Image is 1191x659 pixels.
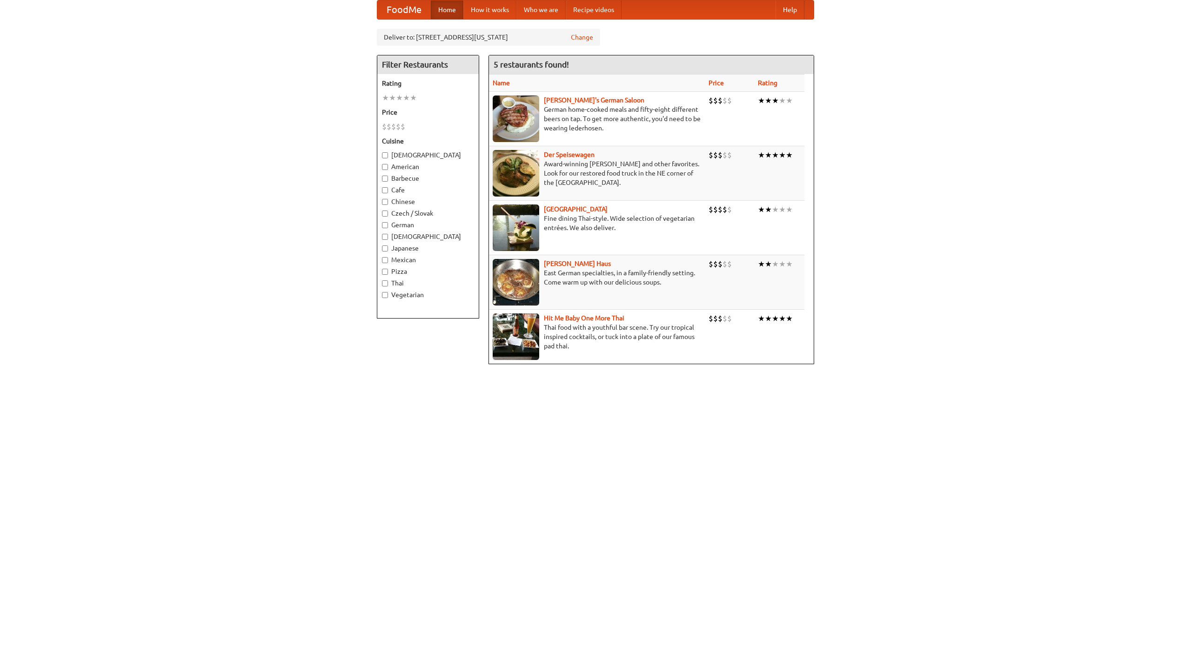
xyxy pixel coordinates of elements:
li: $ [727,259,732,269]
a: Name [493,79,510,87]
li: $ [713,95,718,106]
li: ★ [786,313,793,324]
li: ★ [786,95,793,106]
li: ★ [779,259,786,269]
b: Hit Me Baby One More Thai [544,314,624,322]
label: American [382,162,474,171]
li: ★ [765,95,772,106]
label: [DEMOGRAPHIC_DATA] [382,232,474,241]
input: Thai [382,280,388,286]
p: German home-cooked meals and fifty-eight different beers on tap. To get more authentic, you'd nee... [493,105,701,133]
a: Price [709,79,724,87]
li: ★ [786,204,793,215]
p: Award-winning [PERSON_NAME] and other favorites. Look for our restored food truck in the NE corne... [493,159,701,187]
ng-pluralize: 5 restaurants found! [494,60,569,69]
li: ★ [410,93,417,103]
li: $ [401,122,405,132]
li: $ [723,259,727,269]
label: [DEMOGRAPHIC_DATA] [382,150,474,160]
label: Chinese [382,197,474,206]
li: $ [709,150,713,160]
li: ★ [772,313,779,324]
li: ★ [758,259,765,269]
input: [DEMOGRAPHIC_DATA] [382,234,388,240]
li: $ [709,95,713,106]
a: [PERSON_NAME]'s German Saloon [544,96,644,104]
label: Mexican [382,255,474,265]
li: $ [727,95,732,106]
img: speisewagen.jpg [493,150,539,197]
li: ★ [772,259,779,269]
li: ★ [758,95,765,106]
a: [PERSON_NAME] Haus [544,260,611,267]
li: $ [718,204,723,215]
p: Thai food with a youthful bar scene. Try our tropical inspired cocktails, or tuck into a plate of... [493,323,701,351]
input: American [382,164,388,170]
li: $ [713,204,718,215]
li: $ [391,122,396,132]
input: Czech / Slovak [382,211,388,217]
p: East German specialties, in a family-friendly setting. Come warm up with our delicious soups. [493,268,701,287]
div: Deliver to: [STREET_ADDRESS][US_STATE] [377,29,600,46]
li: $ [723,204,727,215]
li: ★ [758,204,765,215]
li: ★ [396,93,403,103]
img: satay.jpg [493,204,539,251]
a: Recipe videos [566,0,622,19]
li: $ [709,313,713,324]
li: ★ [765,313,772,324]
li: $ [387,122,391,132]
li: ★ [403,93,410,103]
li: $ [382,122,387,132]
li: $ [723,150,727,160]
li: $ [713,259,718,269]
li: ★ [772,204,779,215]
li: $ [723,313,727,324]
input: Chinese [382,199,388,205]
li: ★ [779,95,786,106]
input: Pizza [382,269,388,275]
input: Japanese [382,245,388,251]
li: $ [709,259,713,269]
a: Home [431,0,463,19]
a: Rating [758,79,777,87]
img: kohlhaus.jpg [493,259,539,306]
a: Who we are [516,0,566,19]
p: Fine dining Thai-style. Wide selection of vegetarian entrées. We also deliver. [493,214,701,232]
a: Der Speisewagen [544,151,595,158]
h5: Price [382,108,474,117]
li: $ [727,313,732,324]
label: Barbecue [382,174,474,183]
input: Mexican [382,257,388,263]
label: Vegetarian [382,290,474,299]
li: $ [713,150,718,160]
li: $ [718,150,723,160]
li: $ [709,204,713,215]
li: $ [727,150,732,160]
li: $ [727,204,732,215]
label: Japanese [382,244,474,253]
li: ★ [765,259,772,269]
h4: Filter Restaurants [377,55,479,74]
a: How it works [463,0,516,19]
li: ★ [786,259,793,269]
li: ★ [382,93,389,103]
li: ★ [779,204,786,215]
li: ★ [765,150,772,160]
li: $ [718,313,723,324]
li: $ [718,95,723,106]
h5: Cuisine [382,136,474,146]
input: [DEMOGRAPHIC_DATA] [382,152,388,158]
a: Change [571,33,593,42]
li: $ [723,95,727,106]
li: ★ [779,150,786,160]
li: ★ [765,204,772,215]
h5: Rating [382,79,474,88]
input: German [382,222,388,228]
li: ★ [772,95,779,106]
li: $ [713,313,718,324]
input: Cafe [382,187,388,193]
input: Vegetarian [382,292,388,298]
